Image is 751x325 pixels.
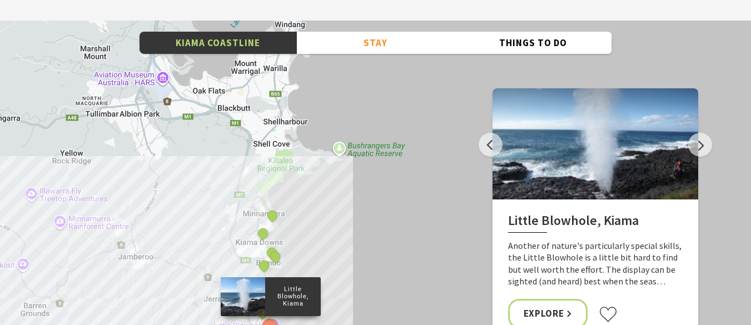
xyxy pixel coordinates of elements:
[257,258,271,273] button: See detail about Bombo Beach, Bombo
[256,226,270,241] button: See detail about Jones Beach, Kiama Downs
[265,284,321,309] p: Little Blowhole, Kiama
[688,133,712,157] button: Next
[140,32,297,54] button: Kiama Coastline
[265,208,280,223] button: See detail about Minnamurra Whale Watching Platform
[297,32,454,54] button: Stay
[479,133,503,157] button: Previous
[599,306,618,323] button: Click to favourite Little Blowhole, Kiama
[267,249,282,263] button: See detail about Bombo Headland
[454,32,611,54] button: Things To Do
[508,240,683,288] p: Another of nature's particularly special skills, the Little Blowhole is a little bit hard to find...
[508,213,683,233] h2: Little Blowhole, Kiama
